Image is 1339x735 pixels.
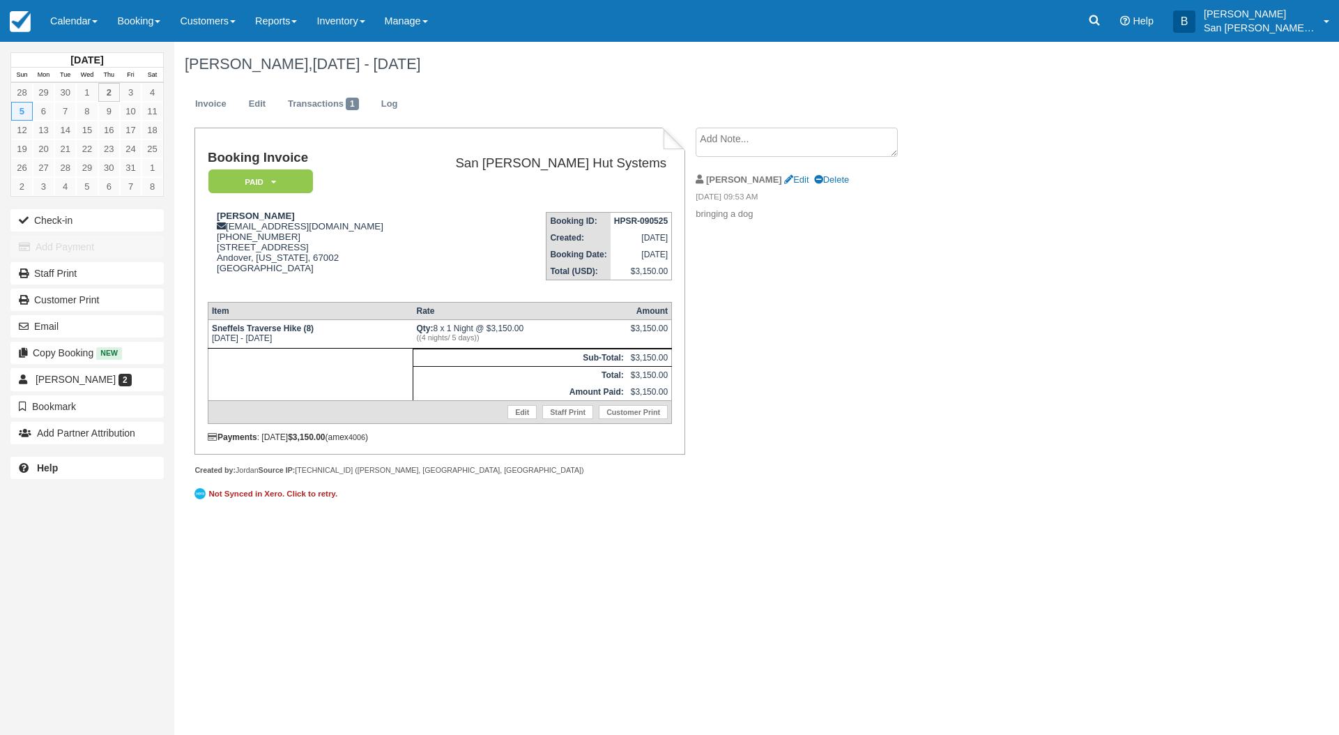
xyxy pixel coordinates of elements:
[141,177,163,196] a: 8
[418,156,666,171] h2: San [PERSON_NAME] Hut Systems
[76,121,98,139] a: 15
[98,83,120,102] a: 2
[36,374,116,385] span: [PERSON_NAME]
[11,158,33,177] a: 26
[507,405,537,419] a: Edit
[371,91,408,118] a: Log
[417,324,434,333] strong: Qty
[11,139,33,158] a: 19
[194,465,684,476] div: Jordan [TECHNICAL_ID] ([PERSON_NAME], [GEOGRAPHIC_DATA], [GEOGRAPHIC_DATA])
[10,262,164,285] a: Staff Print
[627,302,672,319] th: Amount
[194,466,236,474] strong: Created by:
[33,139,54,158] a: 20
[1204,21,1315,35] p: San [PERSON_NAME] Hut Systems
[98,121,120,139] a: 16
[238,91,276,118] a: Edit
[217,211,295,221] strong: [PERSON_NAME]
[98,177,120,196] a: 6
[417,333,624,342] em: ((4 nights/ 5 days))
[120,158,141,177] a: 31
[141,158,163,177] a: 1
[546,229,611,246] th: Created:
[208,169,313,194] em: Paid
[96,347,122,359] span: New
[10,236,164,258] button: Add Payment
[11,68,33,83] th: Sun
[312,55,420,73] span: [DATE] - [DATE]
[33,68,54,83] th: Mon
[212,324,314,333] strong: Sneffels Traverse Hike (8)
[413,384,627,401] th: Amount Paid:
[1120,16,1130,26] i: Help
[259,466,296,474] strong: Source IP:
[627,384,672,401] td: $3,150.00
[194,486,341,501] a: Not Synced in Xero. Click to retry.
[10,315,164,338] button: Email
[208,302,413,319] th: Item
[141,121,163,139] a: 18
[11,83,33,102] a: 28
[76,102,98,121] a: 8
[76,139,98,158] a: 22
[54,102,76,121] a: 7
[120,83,141,102] a: 3
[1204,7,1315,21] p: [PERSON_NAME]
[10,342,164,364] button: Copy Booking New
[611,246,672,263] td: [DATE]
[631,324,668,344] div: $3,150.00
[349,433,365,441] small: 4006
[208,319,413,348] td: [DATE] - [DATE]
[413,319,627,348] td: 8 x 1 Night @ $3,150.00
[1133,15,1154,26] span: Help
[120,102,141,121] a: 10
[98,68,120,83] th: Thu
[54,158,76,177] a: 28
[141,68,163,83] th: Sat
[54,139,76,158] a: 21
[413,302,627,319] th: Rate
[10,368,164,391] a: [PERSON_NAME] 2
[120,121,141,139] a: 17
[208,432,672,442] div: : [DATE] (amex )
[76,177,98,196] a: 5
[120,139,141,158] a: 24
[98,102,120,121] a: 9
[10,11,31,32] img: checkfront-main-nav-mini-logo.png
[37,462,58,473] b: Help
[706,174,782,185] strong: [PERSON_NAME]
[98,158,120,177] a: 30
[208,169,308,195] a: Paid
[141,102,163,121] a: 11
[11,177,33,196] a: 2
[208,211,413,291] div: [EMAIL_ADDRESS][DOMAIN_NAME] [PHONE_NUMBER] [STREET_ADDRESS] Andover, [US_STATE], 67002 [GEOGRAPH...
[10,209,164,232] button: Check-in
[288,432,325,442] strong: $3,150.00
[120,68,141,83] th: Fri
[599,405,668,419] a: Customer Print
[185,56,1168,73] h1: [PERSON_NAME],
[346,98,359,110] span: 1
[76,68,98,83] th: Wed
[33,83,54,102] a: 29
[627,349,672,366] td: $3,150.00
[10,457,164,479] a: Help
[413,349,627,366] th: Sub-Total:
[76,83,98,102] a: 1
[185,91,237,118] a: Invoice
[54,83,76,102] a: 30
[118,374,132,386] span: 2
[33,121,54,139] a: 13
[11,102,33,121] a: 5
[208,151,413,165] h1: Booking Invoice
[696,191,931,206] em: [DATE] 09:53 AM
[11,121,33,139] a: 12
[542,405,593,419] a: Staff Print
[54,121,76,139] a: 14
[277,91,369,118] a: Transactions1
[10,395,164,418] button: Bookmark
[141,139,163,158] a: 25
[1173,10,1195,33] div: B
[76,158,98,177] a: 29
[814,174,849,185] a: Delete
